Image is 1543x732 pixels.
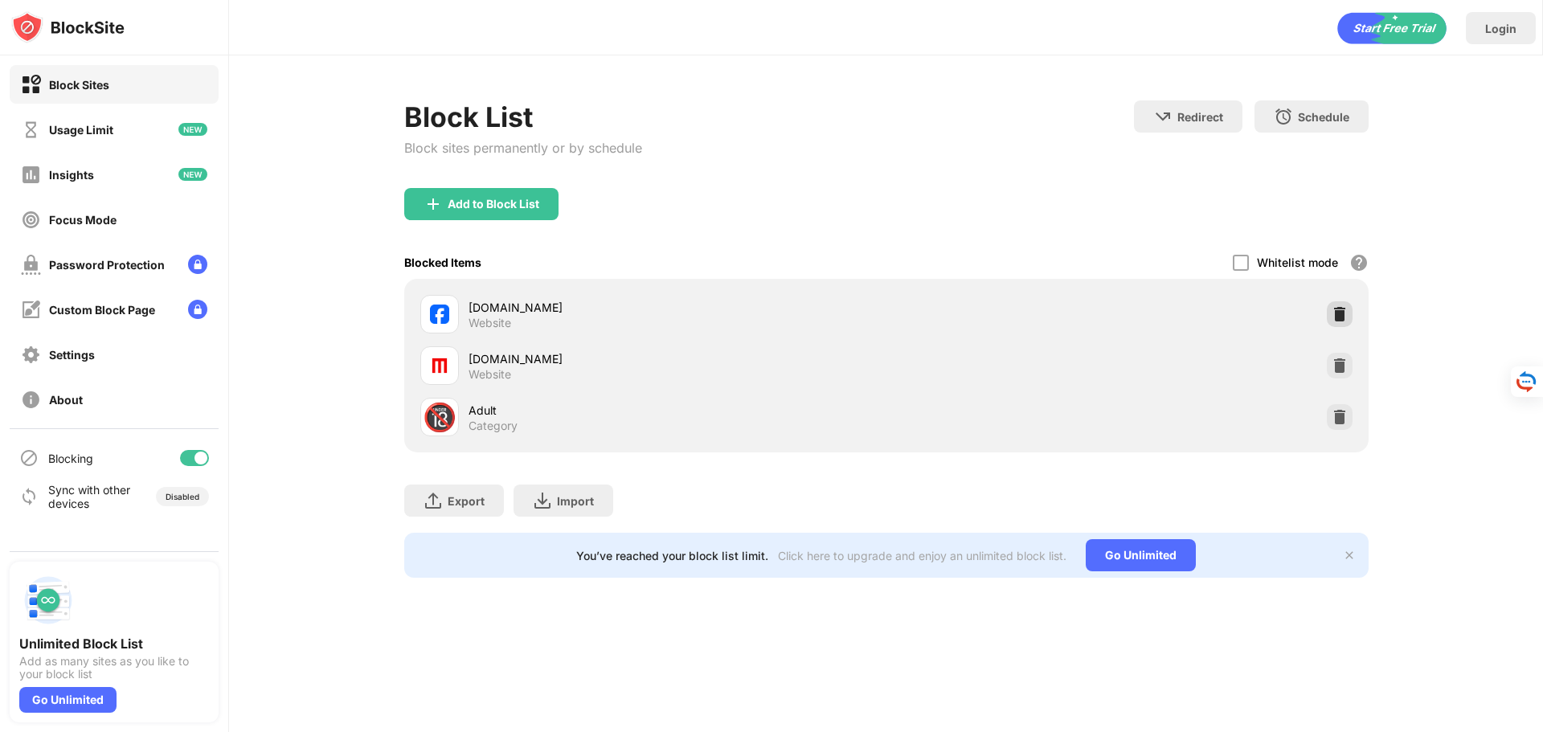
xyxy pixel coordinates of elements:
[430,305,449,324] img: favicons
[1485,22,1516,35] div: Login
[49,213,117,227] div: Focus Mode
[49,258,165,272] div: Password Protection
[423,401,456,434] div: 🔞
[49,303,155,317] div: Custom Block Page
[49,123,113,137] div: Usage Limit
[469,402,886,419] div: Adult
[576,549,768,562] div: You’ve reached your block list limit.
[49,78,109,92] div: Block Sites
[21,75,41,95] img: block-on.svg
[21,300,41,320] img: customize-block-page-off.svg
[778,549,1066,562] div: Click here to upgrade and enjoy an unlimited block list.
[404,256,481,269] div: Blocked Items
[19,571,77,629] img: push-block-list.svg
[1177,110,1223,124] div: Redirect
[19,487,39,506] img: sync-icon.svg
[21,120,41,140] img: time-usage-off.svg
[469,350,886,367] div: [DOMAIN_NAME]
[448,198,539,211] div: Add to Block List
[178,168,207,181] img: new-icon.svg
[21,165,41,185] img: insights-off.svg
[21,210,41,230] img: focus-off.svg
[49,168,94,182] div: Insights
[404,140,642,156] div: Block sites permanently or by schedule
[448,494,485,508] div: Export
[19,655,209,681] div: Add as many sites as you like to your block list
[1337,12,1447,44] div: animation
[188,300,207,319] img: lock-menu.svg
[469,419,518,433] div: Category
[557,494,594,508] div: Import
[469,367,511,382] div: Website
[48,483,131,510] div: Sync with other devices
[1086,539,1196,571] div: Go Unlimited
[1257,256,1338,269] div: Whitelist mode
[19,636,209,652] div: Unlimited Block List
[430,356,449,375] img: favicons
[49,393,83,407] div: About
[49,348,95,362] div: Settings
[1298,110,1349,124] div: Schedule
[19,687,117,713] div: Go Unlimited
[1343,549,1356,562] img: x-button.svg
[21,345,41,365] img: settings-off.svg
[469,299,886,316] div: [DOMAIN_NAME]
[188,255,207,274] img: lock-menu.svg
[11,11,125,43] img: logo-blocksite.svg
[166,492,199,501] div: Disabled
[21,390,41,410] img: about-off.svg
[404,100,642,133] div: Block List
[19,448,39,468] img: blocking-icon.svg
[21,255,41,275] img: password-protection-off.svg
[469,316,511,330] div: Website
[178,123,207,136] img: new-icon.svg
[48,452,93,465] div: Blocking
